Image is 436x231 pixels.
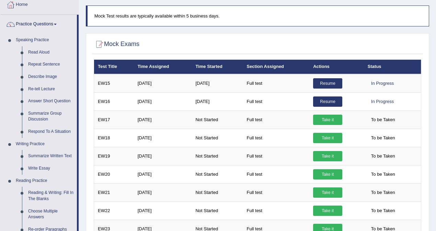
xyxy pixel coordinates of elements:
a: Take it [313,133,342,143]
div: In Progress [368,96,397,107]
th: Test Title [94,60,134,74]
a: Take it [313,115,342,125]
td: EW21 [94,183,134,201]
td: EW16 [94,92,134,111]
td: [DATE] [134,129,192,147]
a: Practice Questions [0,15,77,32]
td: [DATE] [134,92,192,111]
p: Mock Test results are typically available within 5 business days. [94,13,422,19]
td: Not Started [192,147,243,165]
td: [DATE] [134,74,192,93]
td: Not Started [192,111,243,129]
td: EW19 [94,147,134,165]
td: Not Started [192,129,243,147]
span: To be Taken [368,169,399,180]
a: Resume [313,78,342,89]
div: In Progress [368,78,397,89]
a: Write Essay [25,162,77,175]
span: To be Taken [368,115,399,125]
span: To be Taken [368,187,399,198]
span: To be Taken [368,206,399,216]
a: Reading Practice [13,175,77,187]
a: Summarize Group Discussion [25,107,77,126]
td: EW22 [94,201,134,220]
td: Full test [243,183,309,201]
a: Describe Image [25,71,77,83]
td: Full test [243,111,309,129]
td: EW15 [94,74,134,93]
td: EW20 [94,165,134,183]
a: Re-tell Lecture [25,83,77,95]
td: Not Started [192,165,243,183]
th: Time Started [192,60,243,74]
th: Section Assigned [243,60,309,74]
h2: Mock Exams [94,39,139,49]
td: [DATE] [134,147,192,165]
td: Not Started [192,201,243,220]
a: Take it [313,187,342,198]
a: Writing Practice [13,138,77,150]
td: [DATE] [192,92,243,111]
td: [DATE] [134,111,192,129]
a: Take it [313,151,342,161]
a: Respond To A Situation [25,126,77,138]
td: Full test [243,74,309,93]
th: Actions [309,60,364,74]
a: Take it [313,169,342,180]
a: Resume [313,96,342,107]
td: Full test [243,165,309,183]
a: Choose Multiple Answers [25,205,77,223]
td: [DATE] [134,165,192,183]
a: Reading & Writing: Fill In The Blanks [25,187,77,205]
th: Time Assigned [134,60,192,74]
a: Summarize Written Text [25,150,77,162]
td: EW17 [94,111,134,129]
td: [DATE] [192,74,243,93]
td: Full test [243,129,309,147]
th: Status [364,60,421,74]
a: Take it [313,206,342,216]
td: Full test [243,201,309,220]
a: Answer Short Question [25,95,77,107]
span: To be Taken [368,151,399,161]
td: Full test [243,92,309,111]
td: [DATE] [134,183,192,201]
td: Full test [243,147,309,165]
td: Not Started [192,183,243,201]
a: Speaking Practice [13,34,77,46]
td: [DATE] [134,201,192,220]
span: To be Taken [368,133,399,143]
td: EW18 [94,129,134,147]
a: Repeat Sentence [25,58,77,71]
a: Read Aloud [25,46,77,59]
